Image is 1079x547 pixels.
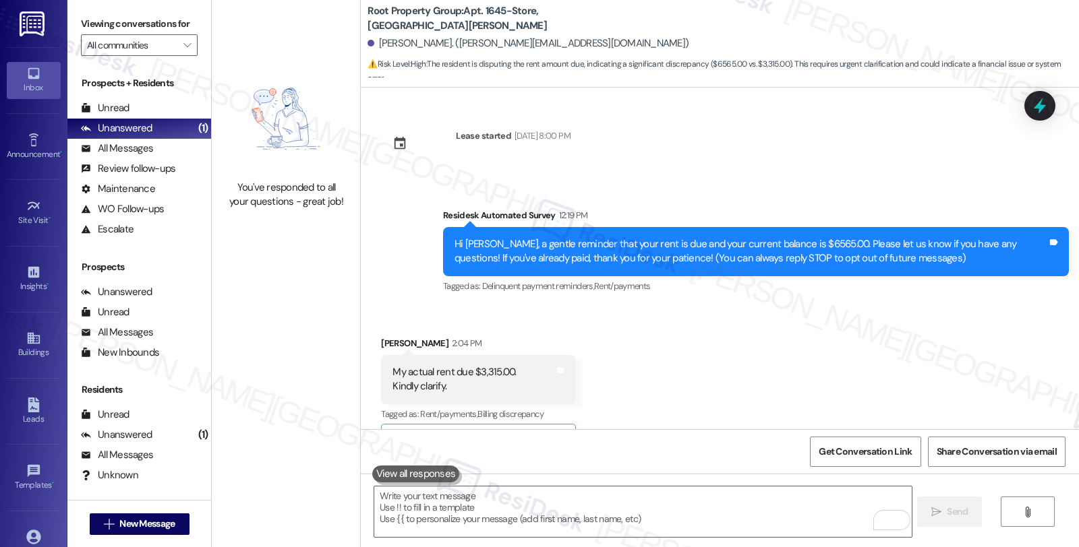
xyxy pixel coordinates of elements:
[511,129,571,143] div: [DATE] 8:00 PM
[937,445,1057,459] span: Share Conversation via email
[392,365,516,394] div: My actual rent due $3,315.00. Kindly clarify.
[368,59,426,69] strong: ⚠️ Risk Level: High
[52,478,54,488] span: •
[60,148,62,157] span: •
[119,517,175,531] span: New Message
[931,507,941,517] i: 
[67,76,211,90] div: Prospects + Residents
[227,181,345,210] div: You've responded to all your questions - great job!
[443,276,1069,296] div: Tagged as:
[81,13,198,34] label: Viewing conversations for
[81,182,155,196] div: Maintenance
[81,448,153,462] div: All Messages
[7,459,61,496] a: Templates •
[556,208,588,222] div: 12:19 PM
[482,280,594,292] span: Delinquent payment reminders ,
[81,202,164,216] div: WO Follow-ups
[448,336,482,350] div: 2:04 PM
[81,285,152,299] div: Unanswered
[67,383,211,397] div: Residents
[7,195,61,231] a: Site Visit •
[368,57,1079,86] span: : The resident is disputing the rent amount due, indicating a significant discrepancy ($6565.00 v...
[374,486,911,537] textarea: To enrich screen reader interactions, please activate Accessibility in Grammarly extension settings
[420,408,477,420] span: Rent/payments ,
[819,445,912,459] span: Get Conversation Link
[928,437,1066,467] button: Share Conversation via email
[7,327,61,363] a: Buildings
[81,468,138,482] div: Unknown
[917,496,983,527] button: Send
[47,280,49,289] span: •
[381,336,575,355] div: [PERSON_NAME]
[456,129,511,143] div: Lease started
[594,280,651,292] span: Rent/payments
[81,305,129,319] div: Unread
[81,141,153,156] div: All Messages
[810,437,921,467] button: Get Conversation Link
[381,404,575,424] div: Tagged as:
[49,214,51,223] span: •
[195,424,212,445] div: (1)
[7,261,61,297] a: Insights •
[227,64,345,173] img: empty-state
[81,428,152,442] div: Unanswered
[443,208,1069,227] div: Residesk Automated Survey
[368,4,637,33] b: Root Property Group: Apt. 1645-Store, [GEOGRAPHIC_DATA][PERSON_NAME]
[195,118,212,139] div: (1)
[7,393,61,430] a: Leads
[947,505,968,519] span: Send
[104,519,114,529] i: 
[87,34,176,56] input: All communities
[183,40,191,51] i: 
[81,325,153,340] div: All Messages
[368,36,689,51] div: [PERSON_NAME]. ([PERSON_NAME][EMAIL_ADDRESS][DOMAIN_NAME])
[81,162,175,176] div: Review follow-ups
[67,260,211,274] div: Prospects
[20,11,47,36] img: ResiDesk Logo
[81,121,152,135] div: Unanswered
[81,101,129,115] div: Unread
[455,237,1047,266] div: Hi [PERSON_NAME], a gentle reminder that your rent is due and your current balance is $6565.00. P...
[7,62,61,98] a: Inbox
[90,513,189,535] button: New Message
[81,346,159,360] div: New Inbounds
[81,408,129,422] div: Unread
[1022,507,1032,517] i: 
[81,222,134,236] div: Escalate
[477,408,544,420] span: Billing discrepancy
